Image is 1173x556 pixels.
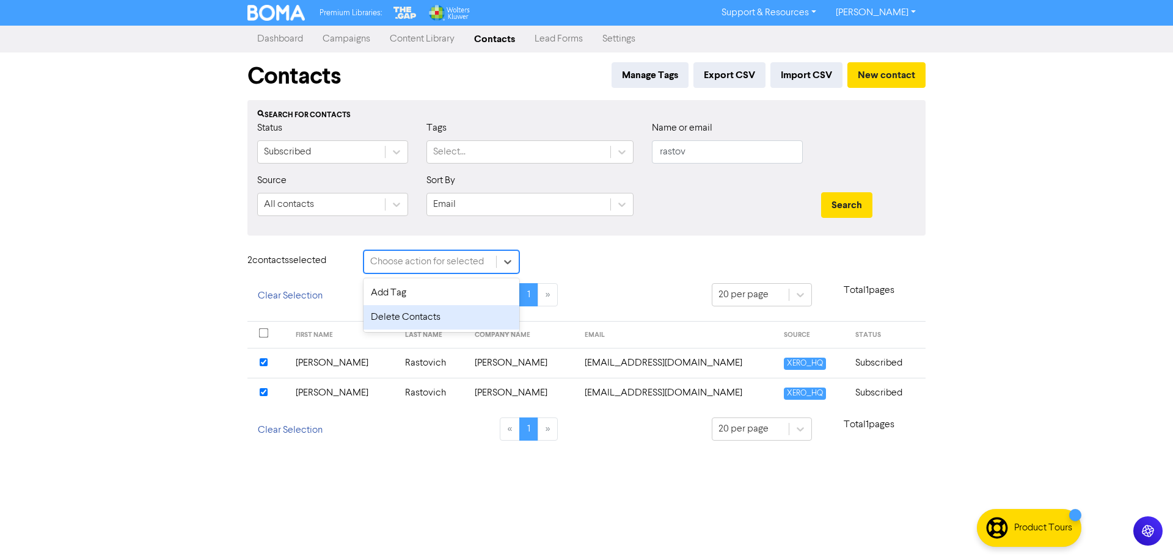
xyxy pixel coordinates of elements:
[288,378,398,408] td: [PERSON_NAME]
[821,192,872,218] button: Search
[519,283,538,306] a: Page 1 is your current page
[320,9,382,17] span: Premium Libraries:
[784,388,826,399] span: XERO_HQ
[247,27,313,51] a: Dashboard
[770,62,842,88] button: Import CSV
[577,322,777,348] th: EMAIL
[712,3,826,23] a: Support & Resources
[718,422,769,436] div: 20 per page
[848,378,926,408] td: Subscribed
[812,283,926,298] p: Total 1 pages
[398,348,467,378] td: Rastovich
[247,255,345,267] h6: 2 contact s selected
[577,378,777,408] td: studio7@xtra.co.nz
[612,62,689,88] button: Manage Tags
[264,197,314,212] div: All contacts
[398,378,467,408] td: Rastovich
[247,62,341,90] h1: Contacts
[777,322,848,348] th: SOURCE
[467,378,577,408] td: [PERSON_NAME]
[464,27,525,51] a: Contacts
[380,27,464,51] a: Content Library
[847,62,926,88] button: New contact
[247,5,305,21] img: BOMA Logo
[718,287,769,302] div: 20 per page
[426,121,447,135] label: Tags
[398,322,467,348] th: LAST NAME
[812,417,926,432] p: Total 1 pages
[848,322,926,348] th: STATUS
[652,121,712,135] label: Name or email
[826,3,926,23] a: [PERSON_NAME]
[392,5,418,21] img: The Gap
[247,417,333,443] button: Clear Selection
[577,348,777,378] td: mttyres12@gmail.com
[1020,424,1173,556] iframe: Chat Widget
[467,348,577,378] td: [PERSON_NAME]
[467,322,577,348] th: COMPANY NAME
[784,358,826,369] span: XERO_HQ
[848,348,926,378] td: Subscribed
[313,27,380,51] a: Campaigns
[257,121,282,135] label: Status
[433,197,456,212] div: Email
[426,173,455,188] label: Sort By
[428,5,469,21] img: Wolters Kluwer
[257,173,287,188] label: Source
[693,62,766,88] button: Export CSV
[264,145,311,159] div: Subscribed
[364,281,519,305] div: Add Tag
[519,417,538,441] a: Page 1 is your current page
[257,110,916,121] div: Search for contacts
[247,283,333,309] button: Clear Selection
[370,255,484,269] div: Choose action for selected
[593,27,645,51] a: Settings
[288,348,398,378] td: [PERSON_NAME]
[433,145,466,159] div: Select...
[288,322,398,348] th: FIRST NAME
[364,305,519,330] div: Delete Contacts
[525,27,593,51] a: Lead Forms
